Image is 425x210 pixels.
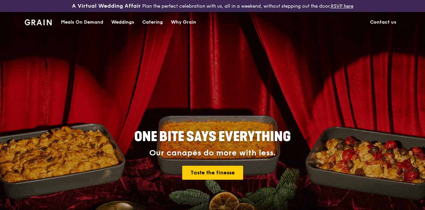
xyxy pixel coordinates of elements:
[107,12,138,32] a: Weddings
[366,12,400,32] a: Contact us
[142,12,163,32] div: Catering
[167,12,200,32] a: Why Grain
[182,166,243,180] a: Taste the finesse
[71,3,354,9] div: Plan the perfect celebration with us, all in a weekend, without stepping out the door.
[171,12,196,32] div: Why Grain
[138,12,167,32] a: Catering
[25,12,52,32] a: GrainGrain
[93,148,332,158] div: Our canapés do more with less.
[331,3,353,9] a: RSVP here
[25,19,52,25] img: Grain
[61,12,103,32] div: Meals On Demand
[134,129,291,145] span: ONE BITE SAYS EVERYTHING
[72,3,141,9] h3: A Virtual Wedding Affair
[111,12,134,32] div: Weddings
